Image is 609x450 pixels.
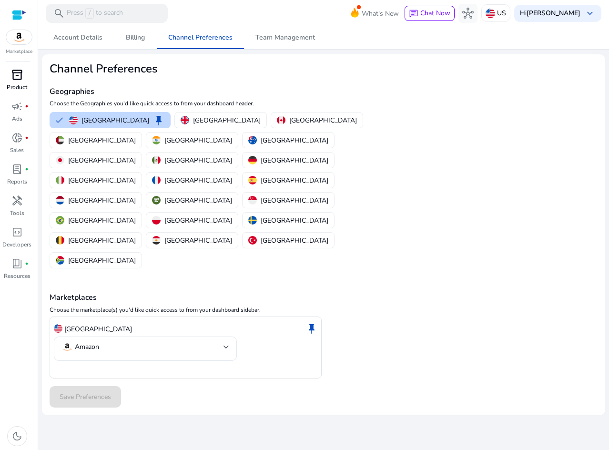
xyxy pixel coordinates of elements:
p: [GEOGRAPHIC_DATA] [289,115,357,125]
p: [GEOGRAPHIC_DATA] [261,215,328,225]
p: [GEOGRAPHIC_DATA] [261,135,328,145]
img: br.svg [56,216,64,225]
span: Channel Preferences [168,34,233,41]
img: eg.svg [152,236,161,245]
p: [GEOGRAPHIC_DATA] [164,175,232,185]
span: book_4 [11,258,23,269]
span: campaign [11,101,23,112]
p: [GEOGRAPHIC_DATA] [68,215,136,225]
p: [GEOGRAPHIC_DATA] [261,235,328,245]
p: Developers [2,240,31,249]
img: in.svg [152,136,161,144]
img: sa.svg [152,196,161,205]
p: [GEOGRAPHIC_DATA] [164,155,232,165]
p: [GEOGRAPHIC_DATA] [68,175,136,185]
span: / [85,8,94,19]
img: us.svg [486,9,495,18]
p: [GEOGRAPHIC_DATA] [261,175,328,185]
p: [GEOGRAPHIC_DATA] [164,235,232,245]
span: donut_small [11,132,23,143]
p: Choose the Geographies you'd like quick access to from your dashboard header. [50,99,415,108]
img: ae.svg [56,136,64,144]
img: be.svg [56,236,64,245]
p: [GEOGRAPHIC_DATA] [68,135,136,145]
img: fr.svg [152,176,161,184]
span: chat [409,9,418,19]
button: chatChat Now [405,6,455,21]
p: [GEOGRAPHIC_DATA] [164,135,232,145]
p: Amazon [75,343,99,351]
p: Resources [4,272,30,280]
p: Marketplace [6,48,32,55]
p: [GEOGRAPHIC_DATA] [81,115,149,125]
span: fiber_manual_record [25,262,29,266]
h4: Geographies [50,87,415,96]
p: Reports [7,177,27,186]
p: [GEOGRAPHIC_DATA] [261,195,328,205]
p: [GEOGRAPHIC_DATA] [193,115,261,125]
span: fiber_manual_record [25,104,29,108]
p: Ads [12,114,22,123]
p: Choose the marketplace(s) you'd like quick access to from your dashboard sidebar. [50,306,598,314]
span: keep [306,323,317,334]
span: fiber_manual_record [25,167,29,171]
img: mx.svg [152,156,161,164]
button: hub [458,4,477,23]
span: Chat Now [420,9,450,18]
span: search [53,8,65,19]
p: US [497,5,506,21]
span: hub [462,8,474,19]
img: de.svg [248,156,257,164]
p: [GEOGRAPHIC_DATA] [261,155,328,165]
span: Team Management [255,34,315,41]
img: jp.svg [56,156,64,164]
span: dark_mode [11,430,23,442]
p: [GEOGRAPHIC_DATA] [68,195,136,205]
span: Billing [126,34,145,41]
h2: Channel Preferences [50,62,415,76]
img: au.svg [248,136,257,144]
p: Hi [520,10,580,17]
span: keep [153,114,164,126]
img: us.svg [69,116,78,124]
img: ca.svg [277,116,285,124]
p: [GEOGRAPHIC_DATA] [68,256,136,266]
span: fiber_manual_record [25,136,29,140]
span: What's New [362,5,399,22]
img: uk.svg [181,116,189,124]
p: [GEOGRAPHIC_DATA] [68,155,136,165]
p: [GEOGRAPHIC_DATA] [164,195,232,205]
img: za.svg [56,256,64,265]
h4: Marketplaces [50,293,598,302]
img: amazon.svg [61,341,73,353]
img: amazon.svg [6,30,32,44]
p: [GEOGRAPHIC_DATA] [64,324,132,334]
span: code_blocks [11,226,23,238]
img: sg.svg [248,196,257,205]
span: keyboard_arrow_down [584,8,596,19]
p: Sales [10,146,24,154]
p: [GEOGRAPHIC_DATA] [164,215,232,225]
img: pl.svg [152,216,161,225]
span: Account Details [53,34,102,41]
p: Press to search [67,8,123,19]
img: nl.svg [56,196,64,205]
span: inventory_2 [11,69,23,81]
span: lab_profile [11,164,23,175]
p: Tools [10,209,24,217]
span: handyman [11,195,23,206]
img: se.svg [248,216,257,225]
img: tr.svg [248,236,257,245]
p: [GEOGRAPHIC_DATA] [68,235,136,245]
p: Product [7,83,27,92]
img: us.svg [54,324,62,333]
b: [PERSON_NAME] [527,9,580,18]
img: it.svg [56,176,64,184]
img: es.svg [248,176,257,184]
